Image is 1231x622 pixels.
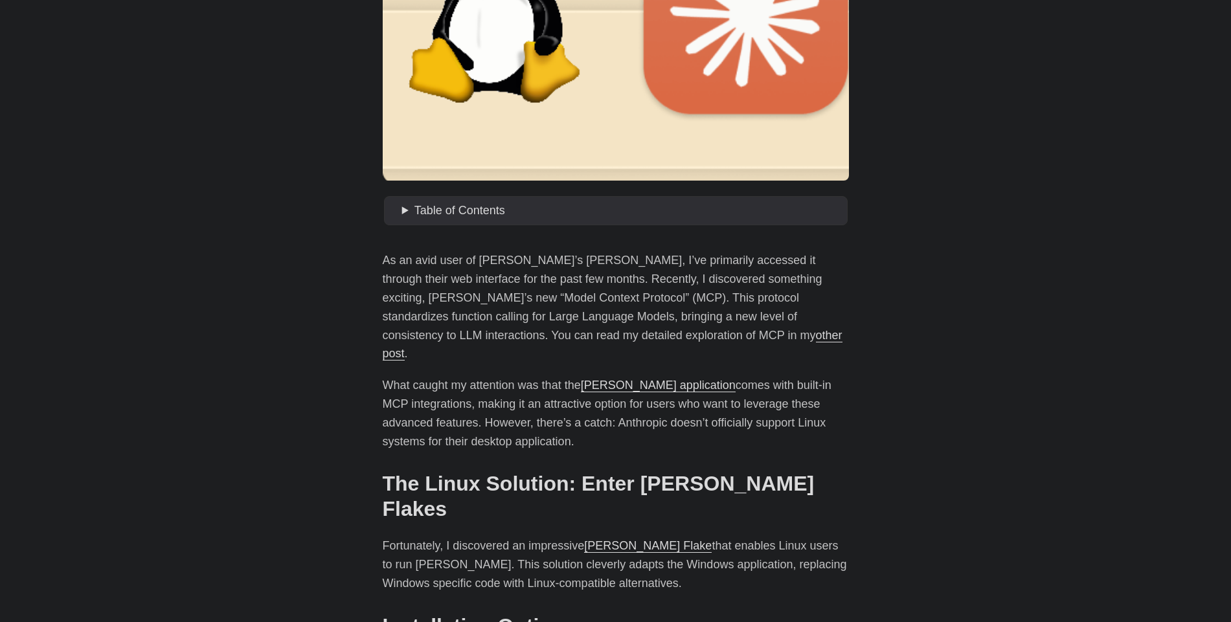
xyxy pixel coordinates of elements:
[402,201,842,220] summary: Table of Contents
[383,329,842,361] a: other post
[414,204,505,217] span: Table of Contents
[581,379,736,392] a: [PERSON_NAME] application
[383,471,849,521] h2: The Linux Solution: Enter [PERSON_NAME] Flakes
[584,539,712,552] a: [PERSON_NAME] Flake
[383,376,849,450] p: What caught my attention was that the comes with built-in MCP integrations, making it an attracti...
[383,537,849,592] p: Fortunately, I discovered an impressive that enables Linux users to run [PERSON_NAME]. This solut...
[383,251,849,363] p: As an avid user of [PERSON_NAME]’s [PERSON_NAME], I’ve primarily accessed it through their web in...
